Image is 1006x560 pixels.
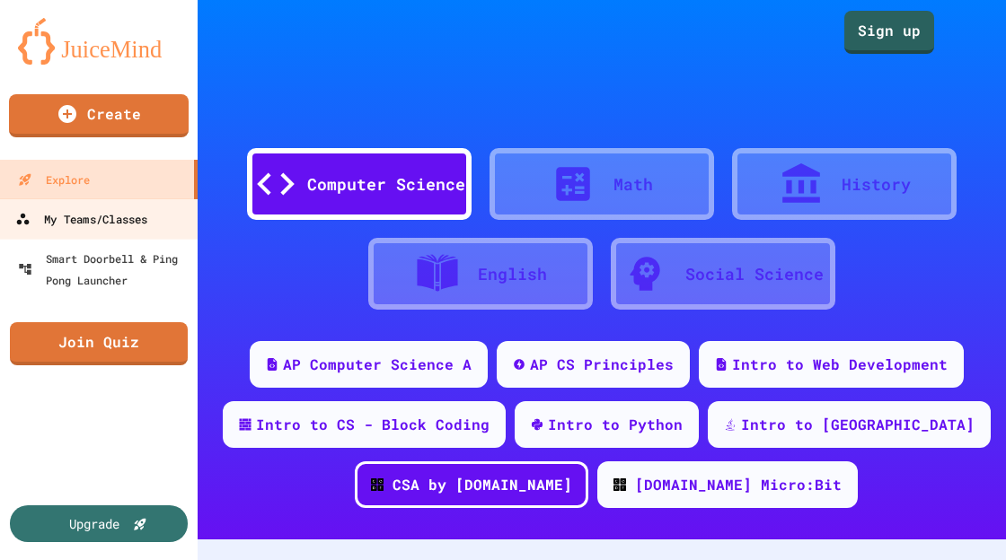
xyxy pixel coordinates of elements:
[256,414,490,435] div: Intro to CS - Block Coding
[307,172,465,197] div: Computer Science
[842,172,911,197] div: History
[635,474,842,495] div: [DOMAIN_NAME] Micro:Bit
[613,172,653,197] div: Math
[18,18,180,65] img: logo-orange.svg
[18,169,90,190] div: Explore
[15,208,147,231] div: My Teams/Classes
[9,94,189,137] a: Create
[393,474,572,495] div: CSA by [DOMAIN_NAME]
[530,354,674,375] div: AP CS Principles
[371,478,384,491] img: CODE_logo_RGB.png
[732,354,948,375] div: Intro to Web Development
[741,414,975,435] div: Intro to [GEOGRAPHIC_DATA]
[10,322,188,365] a: Join Quiz
[548,414,683,435] div: Intro to Python
[283,354,472,375] div: AP Computer Science A
[69,514,119,533] div: Upgrade
[478,262,547,286] div: English
[685,262,824,286] div: Social Science
[18,248,190,291] div: Smart Doorbell & Ping Pong Launcher
[844,11,934,54] a: Sign up
[613,478,626,491] img: CODE_logo_RGB.png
